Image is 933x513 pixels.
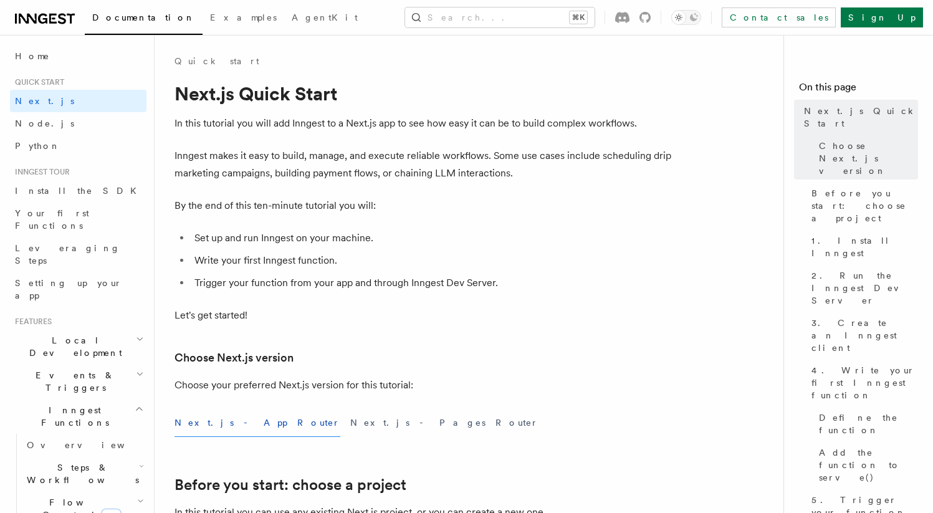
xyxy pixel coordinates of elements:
li: Write your first Inngest function. [191,252,673,269]
span: 2. Run the Inngest Dev Server [811,269,918,307]
h1: Next.js Quick Start [175,82,673,105]
span: 4. Write your first Inngest function [811,364,918,401]
button: Local Development [10,329,146,364]
a: 4. Write your first Inngest function [806,359,918,406]
a: AgentKit [284,4,365,34]
a: Documentation [85,4,203,35]
span: Local Development [10,334,136,359]
kbd: ⌘K [570,11,587,24]
span: Inngest tour [10,167,70,177]
button: Search...⌘K [405,7,595,27]
a: Leveraging Steps [10,237,146,272]
a: Next.js Quick Start [799,100,918,135]
span: Python [15,141,60,151]
a: Add the function to serve() [814,441,918,489]
span: Home [15,50,50,62]
a: Node.js [10,112,146,135]
button: Inngest Functions [10,399,146,434]
span: Examples [210,12,277,22]
li: Trigger your function from your app and through Inngest Dev Server. [191,274,673,292]
a: Your first Functions [10,202,146,237]
a: Before you start: choose a project [806,182,918,229]
li: Set up and run Inngest on your machine. [191,229,673,247]
a: Choose Next.js version [175,349,294,367]
a: Contact sales [722,7,836,27]
a: Setting up your app [10,272,146,307]
span: Add the function to serve() [819,446,918,484]
p: Inngest makes it easy to build, manage, and execute reliable workflows. Some use cases include sc... [175,147,673,182]
a: Examples [203,4,284,34]
a: Next.js [10,90,146,112]
a: Overview [22,434,146,456]
span: 3. Create an Inngest client [811,317,918,354]
span: Quick start [10,77,64,87]
a: Python [10,135,146,157]
span: 1. Install Inngest [811,234,918,259]
span: Define the function [819,411,918,436]
span: Events & Triggers [10,369,136,394]
button: Steps & Workflows [22,456,146,491]
span: Install the SDK [15,186,144,196]
a: 2. Run the Inngest Dev Server [806,264,918,312]
span: Overview [27,440,155,450]
a: 3. Create an Inngest client [806,312,918,359]
a: Choose Next.js version [814,135,918,182]
span: Node.js [15,118,74,128]
span: Setting up your app [15,278,122,300]
a: Before you start: choose a project [175,476,406,494]
button: Next.js - Pages Router [350,409,538,437]
h4: On this page [799,80,918,100]
a: Quick start [175,55,259,67]
span: Next.js [15,96,74,106]
button: Next.js - App Router [175,409,340,437]
span: Next.js Quick Start [804,105,918,130]
span: AgentKit [292,12,358,22]
p: Let's get started! [175,307,673,324]
span: Inngest Functions [10,404,135,429]
button: Toggle dark mode [671,10,701,25]
span: Features [10,317,52,327]
p: Choose your preferred Next.js version for this tutorial: [175,376,673,394]
span: Steps & Workflows [22,461,139,486]
a: 1. Install Inngest [806,229,918,264]
a: Install the SDK [10,180,146,202]
a: Sign Up [841,7,923,27]
p: In this tutorial you will add Inngest to a Next.js app to see how easy it can be to build complex... [175,115,673,132]
span: Before you start: choose a project [811,187,918,224]
span: Documentation [92,12,195,22]
span: Leveraging Steps [15,243,120,266]
a: Define the function [814,406,918,441]
a: Home [10,45,146,67]
span: Your first Functions [15,208,89,231]
button: Events & Triggers [10,364,146,399]
p: By the end of this ten-minute tutorial you will: [175,197,673,214]
span: Choose Next.js version [819,140,918,177]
